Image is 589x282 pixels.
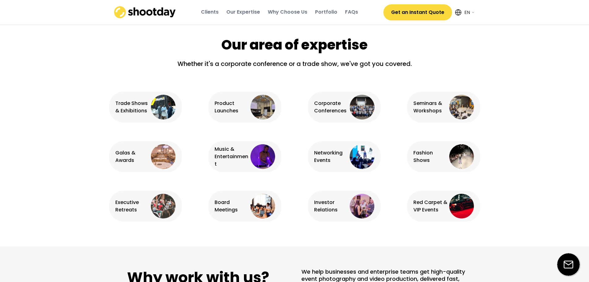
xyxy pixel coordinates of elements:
img: exhibition%402x.png [151,95,176,119]
div: Investor Relations [314,199,348,214]
img: Icon%20feather-globe%20%281%29.svg [455,9,461,15]
img: VIP%20event%403x.webp [449,194,474,219]
img: investor%20relations%403x.webp [350,194,374,219]
div: Music & Entertainment [215,145,249,168]
div: Red Carpet & VIP Events [413,199,448,214]
div: Our area of expertise [221,35,368,54]
div: Portfolio [315,9,337,15]
div: Whether it's a corporate conference or a trade show, we've got you covered. [171,59,418,73]
img: fashion%20event%403x.webp [449,144,474,169]
div: Clients [201,9,219,15]
div: Why Choose Us [268,9,307,15]
img: shootday_logo.png [114,6,176,18]
img: corporate%20conference%403x.webp [350,95,374,119]
img: product%20launches%403x.webp [250,95,275,119]
img: prewedding-circle%403x.webp [151,194,176,219]
button: Get an Instant Quote [383,4,452,20]
div: Product Launches [215,100,249,115]
img: entertainment%403x.webp [250,144,275,169]
img: gala%20event%403x.webp [151,144,176,169]
div: Networking Events [314,149,348,164]
img: email-icon%20%281%29.svg [557,253,580,276]
div: Seminars & Workshops [413,100,448,115]
div: Our Expertise [226,9,260,15]
div: Board Meetings [215,199,249,214]
div: FAQs [345,9,358,15]
div: Trade Shows & Exhibitions [115,100,150,115]
div: Fashion Shows [413,149,448,164]
div: Corporate Conferences [314,100,348,115]
img: networking%20event%402x.png [350,144,374,169]
img: board%20meeting%403x.webp [250,194,275,219]
img: seminars%403x.webp [449,95,474,119]
div: Executive Retreats [115,199,150,214]
div: Galas & Awards [115,149,150,164]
